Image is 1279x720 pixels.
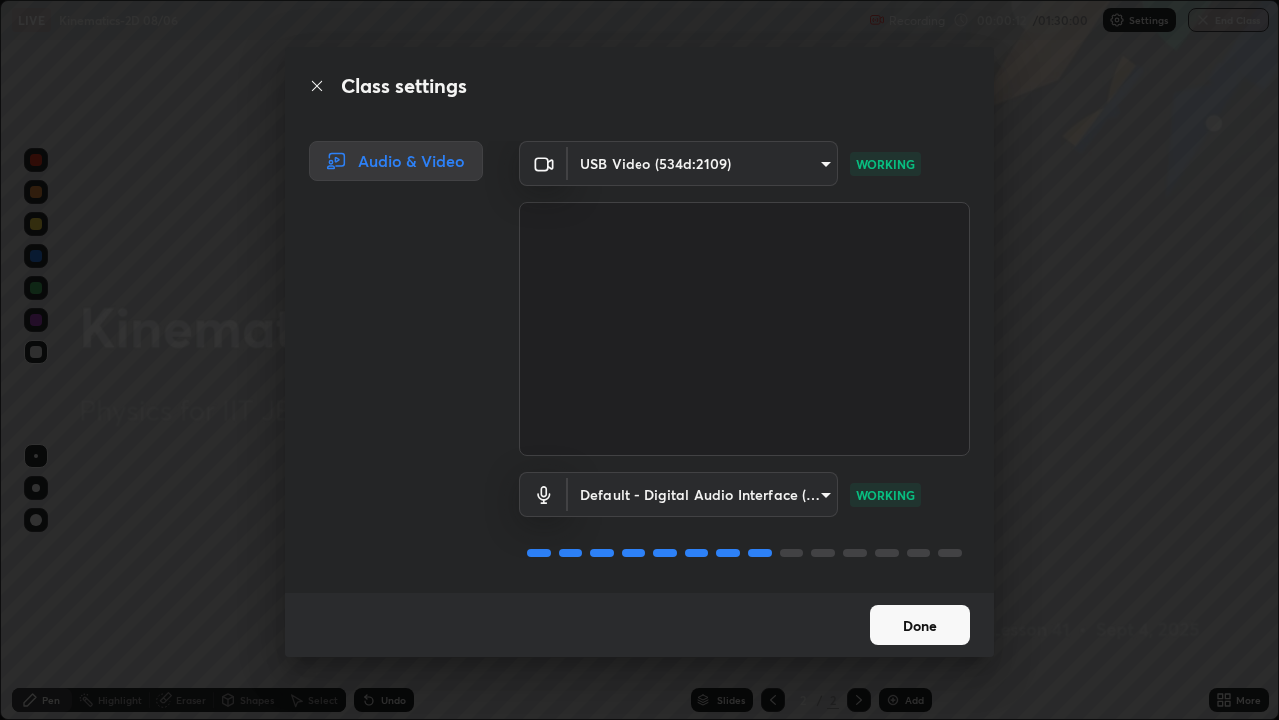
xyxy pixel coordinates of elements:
button: Done [870,605,970,645]
p: WORKING [856,486,915,504]
div: USB Video (534d:2109) [568,472,838,517]
div: USB Video (534d:2109) [568,141,838,186]
p: WORKING [856,155,915,173]
div: Audio & Video [309,141,483,181]
h2: Class settings [341,71,467,101]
